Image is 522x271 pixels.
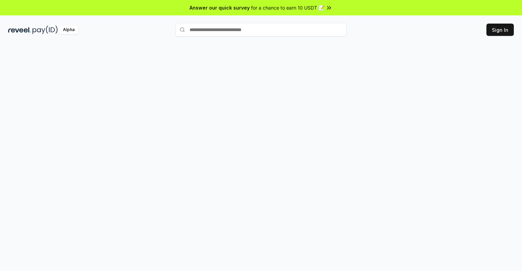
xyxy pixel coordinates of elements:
[32,26,58,34] img: pay_id
[8,26,31,34] img: reveel_dark
[486,24,514,36] button: Sign In
[59,26,78,34] div: Alpha
[190,4,250,11] span: Answer our quick survey
[251,4,324,11] span: for a chance to earn 10 USDT 📝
